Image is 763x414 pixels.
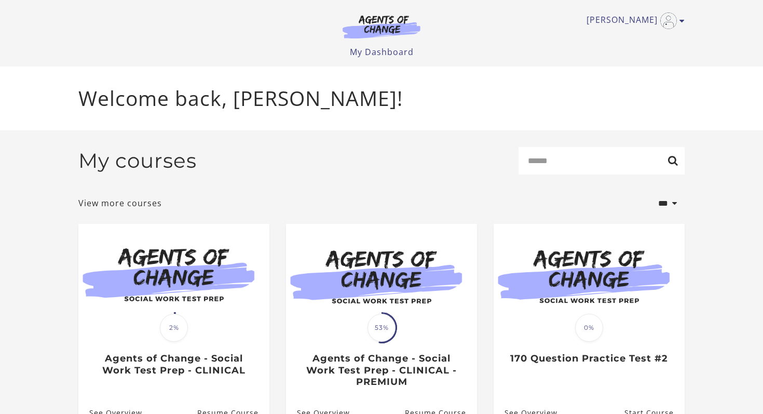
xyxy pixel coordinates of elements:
img: Agents of Change Logo [332,15,431,38]
a: Toggle menu [587,12,679,29]
h3: Agents of Change - Social Work Test Prep - CLINICAL - PREMIUM [297,353,466,388]
a: View more courses [78,197,162,209]
span: 53% [367,314,396,342]
p: Welcome back, [PERSON_NAME]! [78,83,685,114]
h2: My courses [78,149,197,173]
span: 0% [575,314,603,342]
h3: 170 Question Practice Test #2 [505,353,673,365]
span: 2% [160,314,188,342]
h3: Agents of Change - Social Work Test Prep - CLINICAL [89,353,258,376]
a: My Dashboard [350,46,414,58]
